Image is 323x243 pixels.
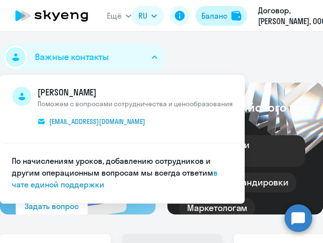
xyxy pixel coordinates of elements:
button: Ещё [107,6,131,26]
div: Курсы английского под ваши цели [179,100,311,129]
a: [EMAIL_ADDRESS][DOMAIN_NAME] [37,116,153,127]
span: Ещё [107,10,122,21]
span: [PERSON_NAME] [37,87,233,98]
span: [EMAIL_ADDRESS][DOMAIN_NAME] [49,117,145,126]
button: Балансbalance [195,6,247,26]
span: RU [138,10,147,21]
div: Баланс [201,10,227,21]
a: в чате единой поддержки [12,168,218,189]
span: Поможем с вопросами сотрудничества и ценообразования [37,99,233,108]
span: Важные контакты [35,51,109,63]
div: Задать вопрос [25,201,79,212]
img: balance [231,11,241,21]
button: Задать вопрос [16,197,88,216]
div: Маркетологам [179,198,255,218]
span: По начислениям уроков, добавлению сотрудников и другим операционным вопросам мы всегда ответим [12,156,213,178]
button: RU [131,6,164,26]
